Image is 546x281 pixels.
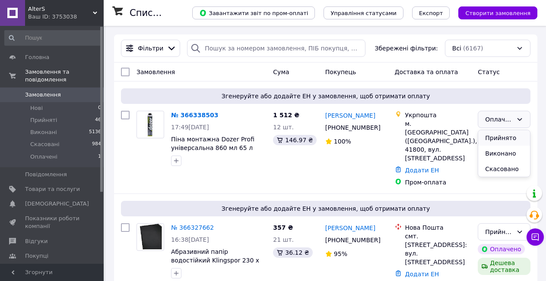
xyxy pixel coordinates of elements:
span: Cума [273,69,289,75]
span: Відгуки [25,237,48,245]
span: Збережені фільтри: [375,44,438,53]
span: Згенеруйте або додайте ЕН у замовлення, щоб отримати оплату [124,204,527,213]
a: Додати ЕН [405,271,439,278]
div: Оплачено [478,244,524,254]
a: [PERSON_NAME] [325,224,375,232]
span: Всі [452,44,461,53]
div: 36.12 ₴ [273,247,312,258]
span: Створити замовлення [465,10,530,16]
span: [DEMOGRAPHIC_DATA] [25,200,89,208]
span: Нові [30,104,43,112]
li: Прийнято [478,130,530,146]
span: Замовлення [136,69,175,75]
a: [PERSON_NAME] [325,111,375,120]
span: Скасовані [30,140,60,148]
span: Товари та послуги [25,185,80,193]
h1: Список замовлень [130,8,217,18]
div: Прийнято [485,227,513,237]
div: Укрпошта [405,111,471,119]
span: Доставка та оплата [395,69,458,75]
span: 95% [334,250,347,257]
div: м. [GEOGRAPHIC_DATA] ([GEOGRAPHIC_DATA].), 41800, вул. [STREET_ADDRESS] [405,119,471,162]
span: (6167) [463,45,483,52]
div: 146.97 ₴ [273,135,316,145]
a: Додати ЕН [405,167,439,174]
button: Створити замовлення [458,6,537,19]
span: 12 шт. [273,124,294,131]
a: № 366338503 [171,112,218,119]
a: Фото товару [136,223,164,251]
a: Створити замовлення [450,9,537,16]
span: Оплачені [30,153,57,161]
span: Завантажити звіт по пром-оплаті [199,9,308,17]
span: 984 [92,140,101,148]
input: Пошук за номером замовлення, ПІБ покупця, номером телефону, Email, номером накладної [187,40,365,57]
span: Замовлення та повідомлення [25,68,104,84]
span: 100% [334,138,351,145]
div: Оплачено [485,115,513,124]
span: Показники роботи компанії [25,215,80,230]
a: № 366327662 [171,224,214,231]
span: 46 [95,116,101,124]
li: Виконано [478,146,530,161]
span: 5136 [89,128,101,136]
div: Нова Пошта [405,223,471,232]
div: [PHONE_NUMBER] [324,234,381,246]
span: 1 [98,153,101,161]
button: Чат з покупцем [527,228,544,246]
div: Пром-оплата [405,178,471,187]
div: смт. [STREET_ADDRESS]: вул. [STREET_ADDRESS] [405,232,471,266]
span: 1 512 ₴ [273,112,299,119]
span: 16:38[DATE] [171,236,209,243]
span: Замовлення [25,91,61,99]
a: Фото товару [136,111,164,138]
span: 357 ₴ [273,224,293,231]
span: Прийняті [30,116,57,124]
span: Статус [478,69,500,75]
span: Покупці [25,252,48,260]
span: 0 [98,104,101,112]
img: Фото товару [141,111,159,138]
span: Головна [25,53,49,61]
img: Фото товару [138,224,163,250]
span: 17:49[DATE] [171,124,209,131]
div: Ваш ID: 3753038 [28,13,104,21]
a: Піна монтажна Dozer Profi універсальна 860 мл 65 л [171,136,254,151]
div: [PHONE_NUMBER] [324,122,381,134]
span: Виконані [30,128,57,136]
span: Згенеруйте або додайте ЕН у замовлення, щоб отримати оплату [124,92,527,100]
button: Управління статусами [324,6,403,19]
button: Завантажити звіт по пром-оплаті [192,6,315,19]
span: Фільтри [138,44,163,53]
button: Експорт [412,6,450,19]
input: Пошук [4,30,102,46]
span: Покупець [325,69,356,75]
a: Абразивний папір водостійкий Klingspor 230 х 280 мм, Р 800 [171,248,259,272]
span: 21 шт. [273,236,294,243]
span: Управління статусами [330,10,397,16]
div: Дешева доставка [478,258,530,275]
span: Повідомлення [25,171,67,178]
span: Експорт [419,10,443,16]
span: AlterS [28,5,93,13]
li: Скасовано [478,161,530,177]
